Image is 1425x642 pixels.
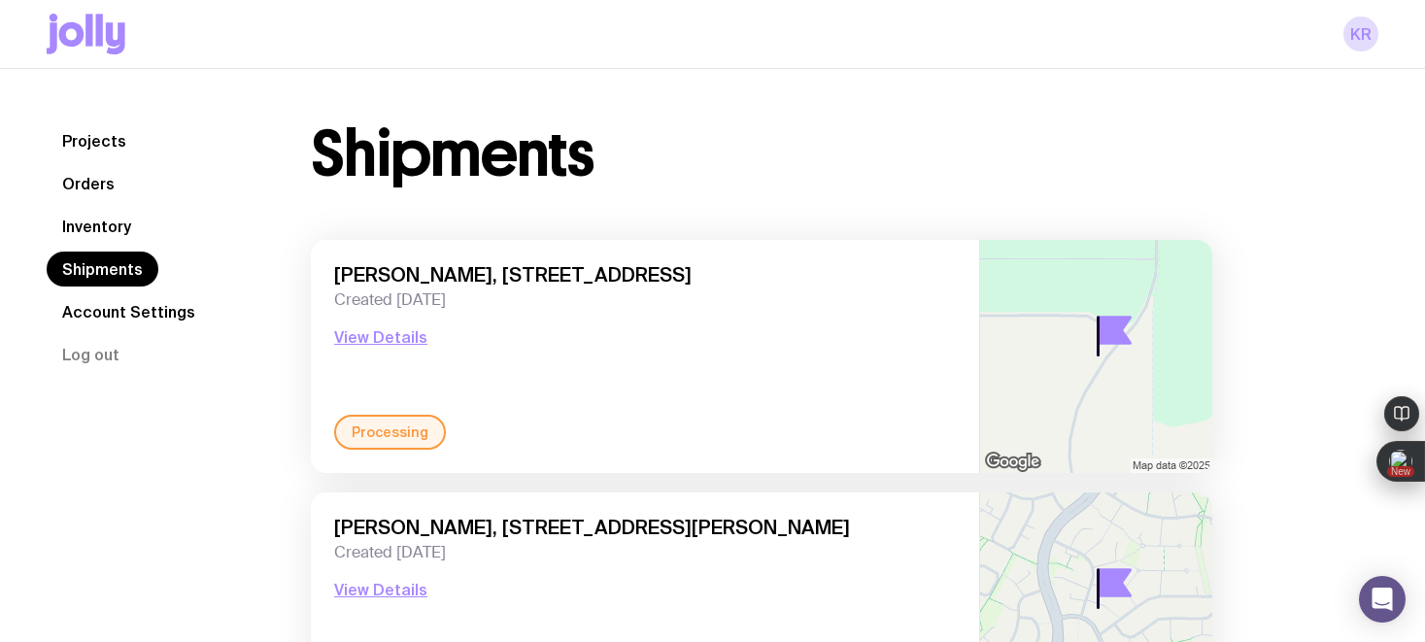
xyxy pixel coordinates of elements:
button: View Details [334,325,427,349]
a: KR [1343,17,1378,51]
span: [PERSON_NAME], [STREET_ADDRESS] [334,263,956,287]
a: Inventory [47,209,147,244]
img: staticmap [980,240,1212,473]
span: Created [DATE] [334,543,956,562]
h1: Shipments [311,123,594,186]
button: Log out [47,337,135,372]
div: Processing [334,415,446,450]
div: Open Intercom Messenger [1359,576,1406,623]
span: [PERSON_NAME], [STREET_ADDRESS][PERSON_NAME] [334,516,956,539]
a: Shipments [47,252,158,287]
a: Projects [47,123,142,158]
span: Created [DATE] [334,290,956,310]
a: Account Settings [47,294,211,329]
button: View Details [334,578,427,601]
a: Orders [47,166,130,201]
